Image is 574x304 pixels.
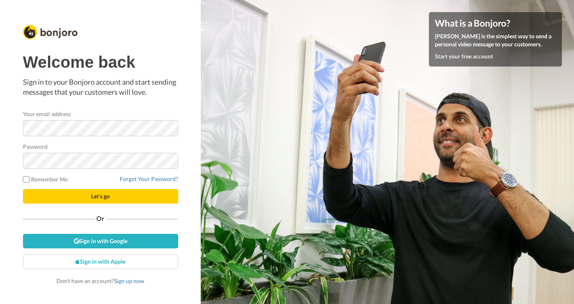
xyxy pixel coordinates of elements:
[23,142,48,151] label: Password
[23,77,178,98] p: Sign in to your Bonjoro account and start sending messages that your customers will love.
[114,277,144,284] a: Sign up now
[435,18,556,28] h4: What is a Bonjoro?
[23,175,68,183] label: Remember Me
[23,189,178,204] button: Let's go
[23,110,71,118] label: Your email address
[91,193,110,200] span: Let's go
[23,53,178,71] h1: Welcome back
[120,175,178,182] a: Forgot Your Password?
[435,32,556,48] p: [PERSON_NAME] is the simplest way to send a personal video message to your customers.
[23,254,178,269] a: Sign in with Apple
[23,234,178,248] a: Sign in with Google
[95,216,106,221] span: Or
[435,53,493,60] a: Start your free account
[23,176,29,183] input: Remember Me
[56,277,144,284] span: Don’t have an account?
